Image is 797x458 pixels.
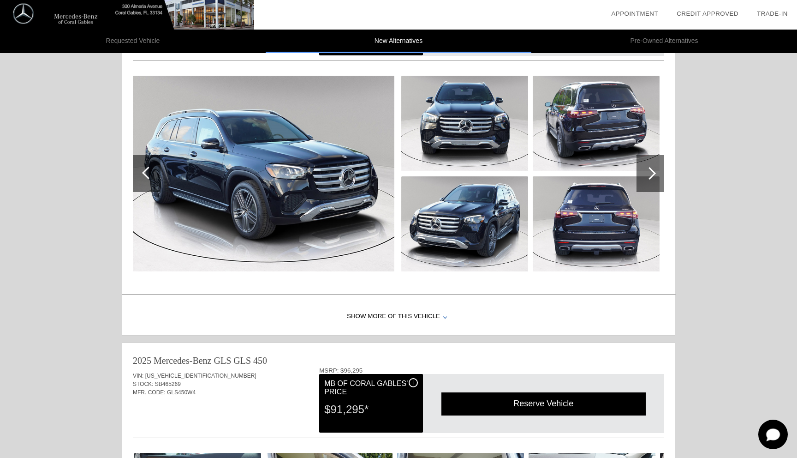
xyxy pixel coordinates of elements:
[533,76,660,171] img: image.aspx
[401,76,528,171] img: image.aspx
[133,389,166,396] span: MFR. CODE:
[133,354,231,367] div: 2025 Mercedes-Benz GLS
[266,30,531,53] li: New Alternatives
[533,176,660,271] img: image.aspx
[531,30,797,53] li: Pre-Owned Alternatives
[133,381,153,387] span: STOCK:
[133,410,664,425] div: Quoted on [DATE] 1:20:41 PM
[324,378,417,398] div: MB of Coral Gables' Price
[611,10,658,17] a: Appointment
[409,378,418,387] div: i
[167,389,196,396] span: GLS450W4
[122,298,675,335] div: Show More of this Vehicle
[758,420,788,449] button: Toggle Chat Window
[401,176,528,271] img: image.aspx
[233,354,267,367] div: GLS 450
[758,420,788,449] svg: Start Chat
[133,373,143,379] span: VIN:
[757,10,788,17] a: Trade-In
[133,76,394,271] img: image.aspx
[319,367,664,374] div: MSRP: $96,295
[324,398,417,422] div: $91,295*
[441,392,646,415] div: Reserve Vehicle
[677,10,738,17] a: Credit Approved
[145,373,256,379] span: [US_VEHICLE_IDENTIFICATION_NUMBER]
[155,381,181,387] span: SB465269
